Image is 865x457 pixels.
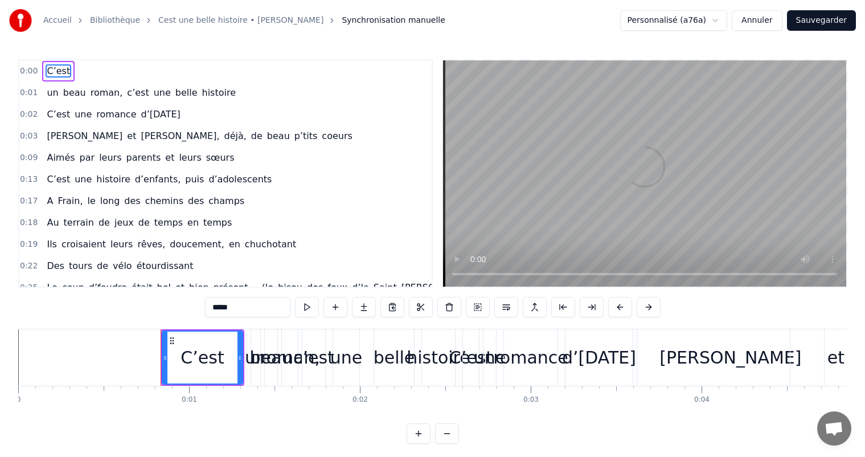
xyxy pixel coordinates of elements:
[351,281,370,294] span: d’la
[817,411,851,446] a: Ouvrir le chat
[228,238,241,251] span: en
[9,9,32,32] img: youka
[79,151,96,164] span: par
[43,15,445,26] nav: breadcrumb
[90,15,140,26] a: Bibliothèque
[123,194,141,207] span: des
[62,86,87,99] span: beau
[20,152,38,164] span: 0:09
[136,238,166,251] span: rêves,
[95,173,132,186] span: histoire
[182,395,197,405] div: 0:01
[372,281,398,294] span: Saint
[89,86,124,99] span: roman,
[68,259,93,272] span: tours
[260,345,320,370] div: roman,
[277,281,304,294] span: bisou
[17,395,21,405] div: 0
[352,395,368,405] div: 0:02
[130,281,154,294] span: était
[46,129,124,142] span: [PERSON_NAME]
[493,345,568,370] div: romance
[56,194,84,207] span: Frain,
[46,238,58,251] span: Ils
[245,345,267,370] div: un
[261,281,275,294] span: (le
[407,345,470,370] div: histoire
[73,108,93,121] span: une
[46,281,58,294] span: Le
[125,151,162,164] span: parents
[98,151,122,164] span: leurs
[20,174,38,185] span: 0:13
[20,109,38,120] span: 0:02
[188,281,210,294] span: bien
[374,345,415,370] div: belle
[20,217,38,228] span: 0:18
[330,345,362,370] div: une
[46,151,76,164] span: Aimés
[137,216,151,229] span: de
[144,194,185,207] span: chemins
[474,345,506,370] div: une
[212,281,259,294] span: présent…
[88,281,128,294] span: d’foudre
[207,173,273,186] span: d’adolescents
[97,216,111,229] span: de
[181,345,224,370] div: C’est
[178,151,202,164] span: leurs
[174,281,186,294] span: et
[523,395,539,405] div: 0:03
[140,108,181,121] span: d’[DATE]
[126,129,137,142] span: et
[60,238,107,251] span: croisaient
[20,87,38,99] span: 0:01
[156,281,172,294] span: bel
[293,129,319,142] span: p’tits
[306,281,324,294] span: des
[126,86,150,99] span: c’est
[61,281,85,294] span: coup
[164,151,175,164] span: et
[266,129,291,142] span: beau
[46,194,54,207] span: A
[293,345,334,370] div: c’est
[326,281,349,294] span: feux
[153,216,184,229] span: temps
[205,151,236,164] span: sœurs
[99,194,121,207] span: long
[244,238,297,251] span: chuchotant
[63,216,95,229] span: terrain
[202,216,233,229] span: temps
[46,173,71,186] span: C’est
[20,66,38,77] span: 0:00
[20,282,38,293] span: 0:25
[20,239,38,250] span: 0:19
[153,86,172,99] span: une
[787,10,856,31] button: Sauvegarder
[186,216,200,229] span: en
[136,259,195,272] span: étourdissant
[187,194,205,207] span: des
[20,260,38,272] span: 0:22
[562,345,636,370] div: d’[DATE]
[694,395,710,405] div: 0:04
[73,173,93,186] span: une
[184,173,205,186] span: puis
[95,108,137,121] span: romance
[46,86,59,99] span: un
[87,194,97,207] span: le
[140,129,220,142] span: [PERSON_NAME],
[20,130,38,142] span: 0:03
[109,238,134,251] span: leurs
[112,259,133,272] span: vélo
[449,345,493,370] div: C’est
[250,345,293,370] div: beau
[46,64,71,77] span: C’est
[46,108,71,121] span: C’est
[342,15,445,26] span: Synchronisation manuelle
[46,216,60,229] span: Au
[174,86,199,99] span: belle
[207,194,245,207] span: champs
[250,129,264,142] span: de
